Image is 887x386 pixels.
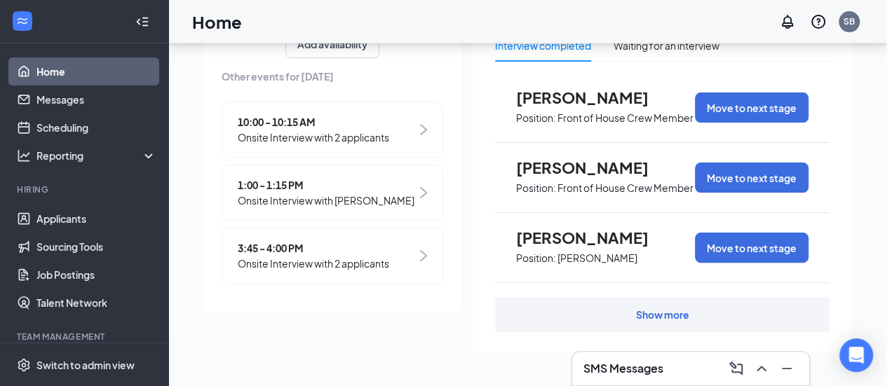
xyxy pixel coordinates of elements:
a: Job Postings [36,261,156,289]
a: Home [36,57,156,85]
div: Switch to admin view [36,358,135,372]
div: Interview completed [495,38,591,53]
svg: Minimize [778,360,795,377]
a: Applicants [36,205,156,233]
span: Onsite Interview with 2 applicants [238,130,389,145]
button: Minimize [776,357,798,380]
div: Team Management [17,331,154,343]
span: Onsite Interview with [PERSON_NAME] [238,193,414,208]
button: ComposeMessage [725,357,747,380]
h1: Home [192,10,242,34]
p: Front of House Crew Member [557,111,693,125]
span: [PERSON_NAME] [516,88,670,106]
p: Position: [516,111,556,125]
svg: WorkstreamLogo [15,14,29,28]
a: Messages [36,85,156,113]
button: Move to next stage [695,92,808,123]
a: Scheduling [36,113,156,142]
p: Front of House Crew Member [557,181,693,195]
button: Move to next stage [695,163,808,193]
p: Position: [516,181,556,195]
svg: Analysis [17,149,31,163]
div: Show more [636,308,689,322]
svg: Collapse [135,15,149,29]
svg: ChevronUp [753,360,770,377]
button: Add availability [285,30,379,58]
svg: ComposeMessage [728,360,745,377]
span: [PERSON_NAME] [516,228,670,247]
h3: SMS Messages [583,361,663,376]
svg: QuestionInfo [810,13,827,30]
div: Waiting for an interview [614,38,719,53]
svg: Notifications [779,13,796,30]
button: ChevronUp [750,357,773,380]
svg: Settings [17,358,31,372]
a: Sourcing Tools [36,233,156,261]
span: Other events for [DATE] [222,69,443,84]
p: Position: [516,251,556,265]
div: Hiring [17,184,154,195]
span: Onsite Interview with 2 applicants [238,256,389,271]
button: Move to next stage [695,233,808,263]
div: Reporting [36,149,157,163]
a: Talent Network [36,289,156,317]
div: Open Intercom Messenger [839,338,873,372]
span: 3:45 - 4:00 PM [238,240,389,256]
div: SB [844,15,855,27]
span: 1:00 - 1:15 PM [238,177,414,193]
p: [PERSON_NAME] [557,251,637,265]
span: 10:00 - 10:15 AM [238,114,389,130]
span: [PERSON_NAME] [516,158,670,177]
